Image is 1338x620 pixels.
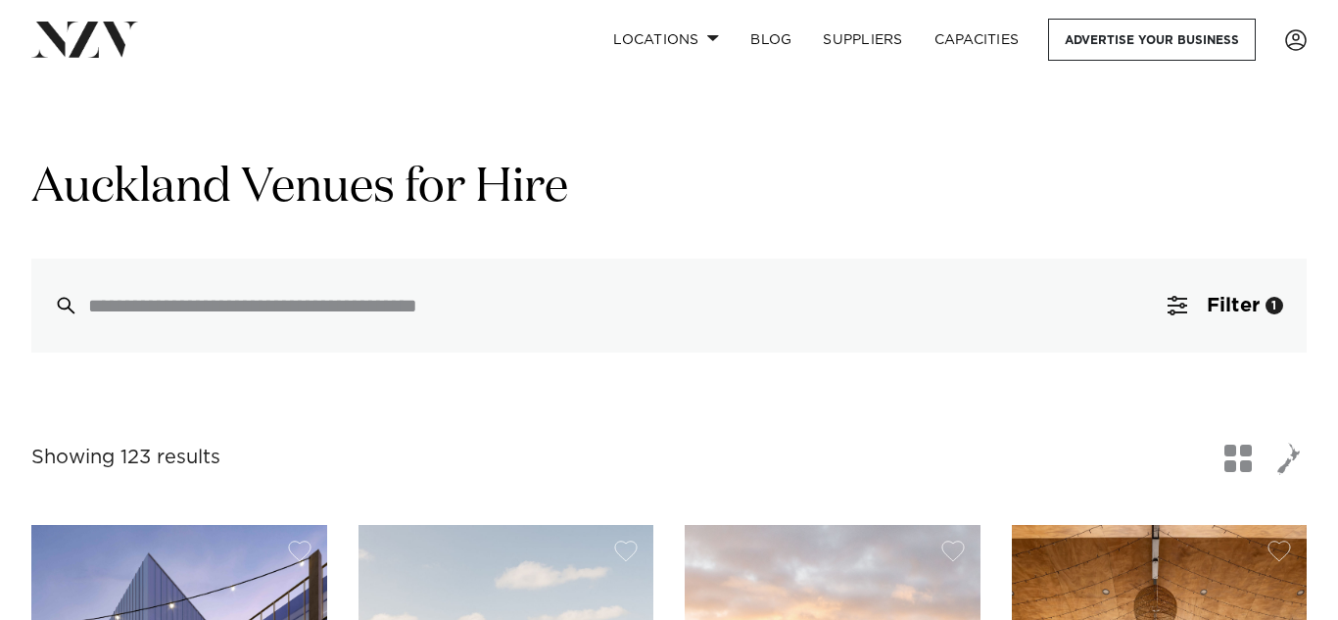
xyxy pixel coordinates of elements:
[1207,296,1260,315] span: Filter
[735,19,807,61] a: BLOG
[31,22,138,57] img: nzv-logo.png
[1266,297,1283,314] div: 1
[807,19,918,61] a: SUPPLIERS
[919,19,1035,61] a: Capacities
[31,443,220,473] div: Showing 123 results
[597,19,735,61] a: Locations
[1144,259,1307,353] button: Filter1
[31,158,1307,219] h1: Auckland Venues for Hire
[1048,19,1256,61] a: Advertise your business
